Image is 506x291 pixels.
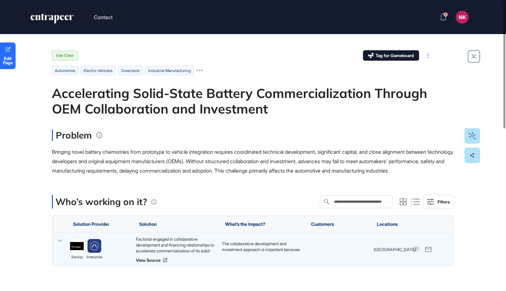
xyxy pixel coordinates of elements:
a: image [70,239,84,253]
li: industrial manufacturing [145,66,194,75]
img: image [88,239,101,253]
div: Accelerating Solid-State Battery Commercialization Through OEM Collaboration and Investment [52,85,454,116]
li: Electric Vehicles [81,66,115,75]
a: View Source [136,258,215,263]
span: Bringing novel battery chemistries from prototype to vehicle integration requires coordinated tec... [52,149,453,174]
button: Filters [423,195,454,209]
li: greentech [118,66,143,75]
p: The collaborative development and investment approach is important because: [222,241,301,252]
li: automotive [52,66,78,75]
span: Solution Provider [73,222,109,227]
strong: Shared technical validation [233,258,285,263]
span: enterprise [87,255,102,261]
a: entrapeer-logo [30,14,74,26]
span: Customers [311,222,334,227]
img: image [70,242,84,250]
h3: Problem [52,129,92,141]
div: Use Case [52,51,78,60]
span: Solution [139,222,157,227]
span: [GEOGRAPHIC_DATA] [374,247,416,252]
button: Contact [94,13,113,21]
div: Factorial engaged in collaborative development and financing relationships to accelerate commerci... [136,236,215,254]
span: Locations [377,222,398,227]
div: Filters [438,199,450,204]
a: image [87,239,102,253]
p: Who’s working on it? [55,195,147,209]
button: NK [456,11,469,24]
span: startup [71,255,83,261]
span: What’s the Impact? [225,222,265,227]
span: Tag for Gameboard [376,54,414,58]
